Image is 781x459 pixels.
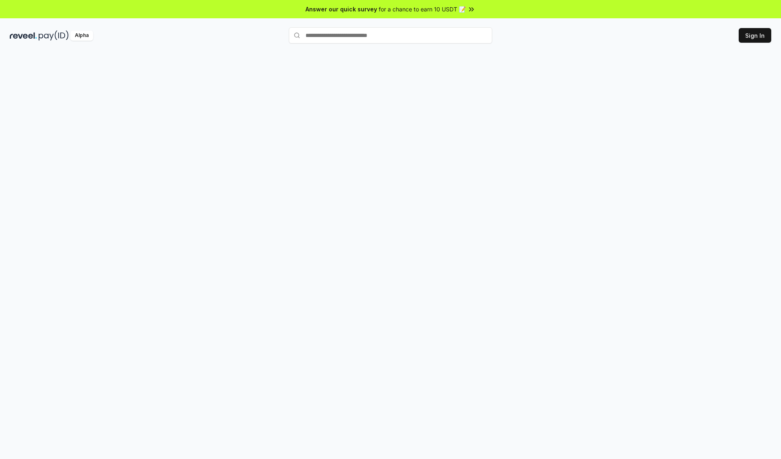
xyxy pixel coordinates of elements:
img: reveel_dark [10,30,37,41]
span: for a chance to earn 10 USDT 📝 [379,5,466,13]
span: Answer our quick survey [305,5,377,13]
button: Sign In [739,28,771,43]
img: pay_id [39,30,69,41]
div: Alpha [70,30,93,41]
